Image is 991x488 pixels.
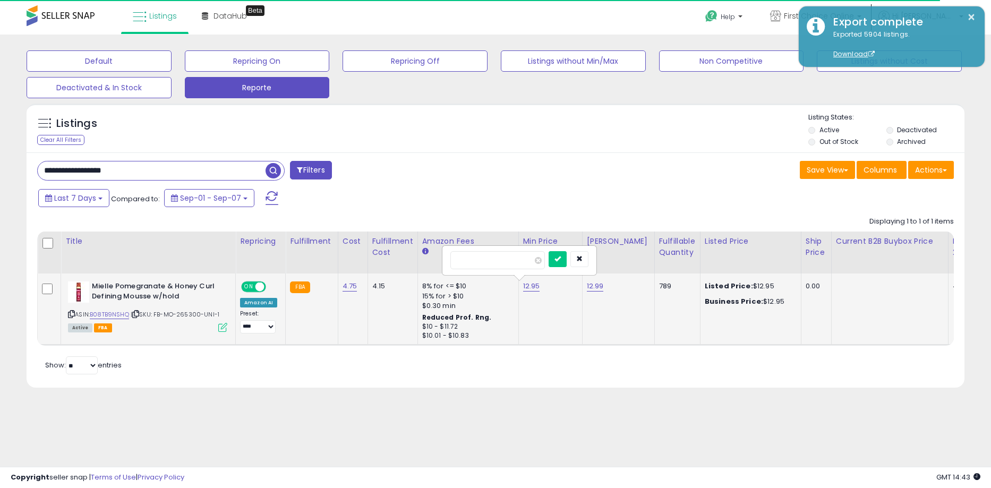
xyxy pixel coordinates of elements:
button: Columns [857,161,907,179]
button: Filters [290,161,331,179]
div: Amazon Fees [422,236,514,247]
label: Deactivated [897,125,937,134]
div: Min Price [523,236,578,247]
a: 4.75 [343,281,357,292]
button: Reporte [185,77,330,98]
span: Listings [149,11,177,21]
a: B08TB9NSHQ [90,310,129,319]
a: Privacy Policy [138,472,184,482]
div: $12.95 [705,297,793,306]
span: Show: entries [45,360,122,370]
div: Amazon AI [240,298,277,307]
div: Fulfillment Cost [372,236,413,258]
button: Listings without Min/Max [501,50,646,72]
a: 12.95 [523,281,540,292]
span: First Choice Online [784,11,854,21]
b: Mielle Pomegranate & Honey Curl Defining Mousse w/hold [92,281,221,304]
span: Columns [864,165,897,175]
span: All listings currently available for purchase on Amazon [68,323,92,332]
div: seller snap | | [11,473,184,483]
label: Out of Stock [819,137,858,146]
button: Repricing On [185,50,330,72]
div: Exported 5904 listings. [825,30,977,59]
div: Export complete [825,14,977,30]
button: × [967,11,976,24]
small: Amazon Fees. [422,247,429,256]
span: ON [242,282,255,292]
button: Last 7 Days [38,189,109,207]
span: DataHub [213,11,247,21]
div: $10 - $11.72 [422,322,510,331]
div: Fulfillable Quantity [659,236,696,258]
div: $10.01 - $10.83 [422,331,510,340]
span: 2025-09-15 14:43 GMT [936,472,980,482]
button: Default [27,50,172,72]
div: Repricing [240,236,281,247]
i: Get Help [705,10,718,23]
small: FBA [290,281,310,293]
div: Title [65,236,231,247]
div: 789 [659,281,692,291]
div: 15% for > $10 [422,292,510,301]
span: FBA [94,323,112,332]
div: Displaying 1 to 1 of 1 items [869,217,954,227]
a: 12.99 [587,281,604,292]
div: ASIN: [68,281,227,331]
b: Listed Price: [705,281,753,291]
div: 8% for <= $10 [422,281,510,291]
div: 0.00 [806,281,823,291]
span: Help [721,12,735,21]
p: Listing States: [808,113,964,123]
div: Clear All Filters [37,135,84,145]
span: | SKU: FB-MO-265300-UNI-1 [131,310,219,319]
button: Deactivated & In Stock [27,77,172,98]
label: Active [819,125,839,134]
button: Repricing Off [343,50,488,72]
img: 31GL48jlqGL._SL40_.jpg [68,281,89,303]
strong: Copyright [11,472,49,482]
div: 4.15 [372,281,409,291]
span: OFF [264,282,281,292]
div: Preset: [240,310,277,334]
span: Last 7 Days [54,193,96,203]
button: Save View [800,161,855,179]
div: 47% [953,281,988,291]
a: Download [833,49,875,58]
div: Cost [343,236,363,247]
div: $0.30 min [422,301,510,311]
div: Ship Price [806,236,827,258]
div: Current B2B Buybox Price [836,236,944,247]
button: Sep-01 - Sep-07 [164,189,254,207]
span: Compared to: [111,194,160,204]
label: Archived [897,137,926,146]
a: Terms of Use [91,472,136,482]
h5: Listings [56,116,97,131]
div: Tooltip anchor [246,5,264,16]
div: Fulfillment [290,236,333,247]
a: Help [697,2,753,35]
b: Business Price: [705,296,763,306]
div: Listed Price [705,236,797,247]
b: Reduced Prof. Rng. [422,313,492,322]
div: $12.95 [705,281,793,291]
button: Non Competitive [659,50,804,72]
button: Actions [908,161,954,179]
div: [PERSON_NAME] [587,236,650,247]
span: Sep-01 - Sep-07 [180,193,241,203]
